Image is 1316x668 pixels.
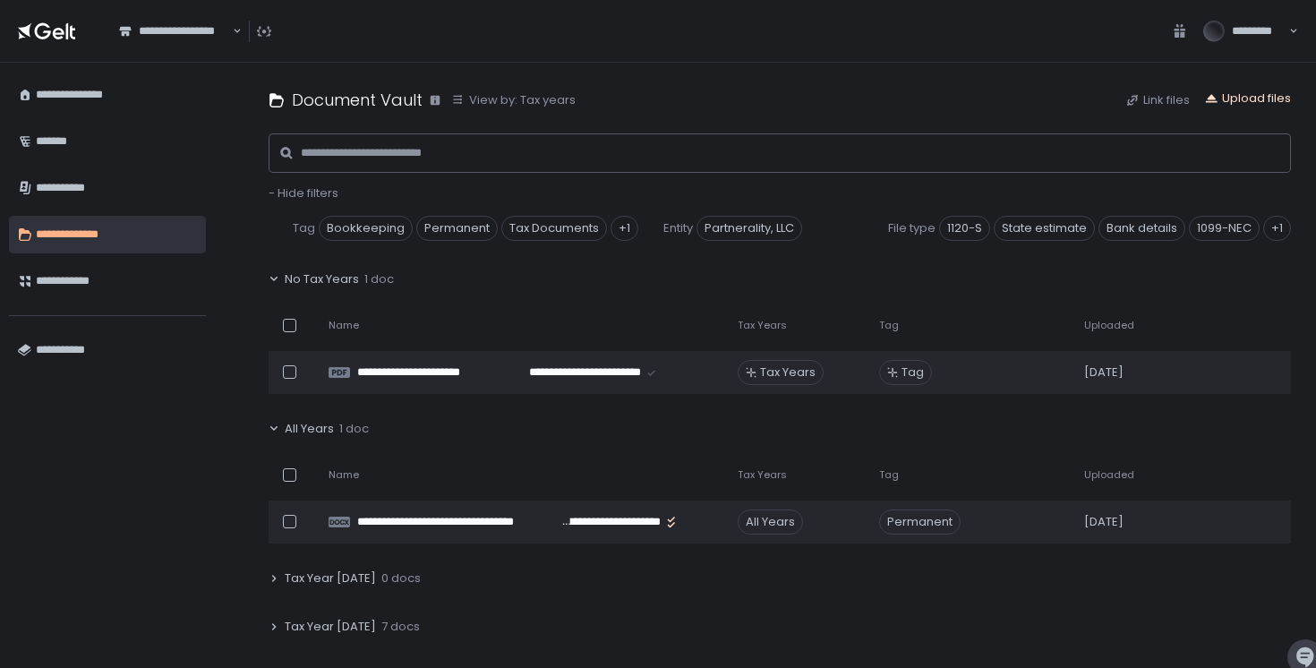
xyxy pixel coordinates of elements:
button: - Hide filters [269,185,338,201]
button: Link files [1125,92,1190,108]
span: Name [329,319,359,332]
span: Tag [879,468,899,482]
button: Upload files [1204,90,1291,107]
span: Bank details [1098,216,1185,241]
span: File type [888,220,936,236]
span: No Tax Years [285,271,359,287]
div: +1 [611,216,638,241]
input: Search for option [230,22,231,40]
span: Name [329,468,359,482]
span: Tax Year [DATE] [285,570,376,587]
span: - Hide filters [269,184,338,201]
span: Tax Years [738,319,787,332]
span: Tag [879,319,899,332]
span: Tax Year [DATE] [285,619,376,635]
span: Permanent [879,510,961,535]
span: Tax Documents [501,216,607,241]
span: Tag [902,364,924,381]
span: [DATE] [1084,364,1124,381]
div: Search for option [107,13,242,50]
span: 7 docs [381,619,420,635]
h1: Document Vault [292,88,423,112]
span: 1120-S [939,216,990,241]
span: 1 doc [339,421,369,437]
span: 0 docs [381,570,421,587]
div: All Years [738,510,803,535]
button: View by: Tax years [451,92,576,108]
span: 1099-NEC [1189,216,1260,241]
span: Uploaded [1084,319,1134,332]
span: Bookkeeping [319,216,413,241]
span: Tag [293,220,315,236]
span: Entity [663,220,693,236]
span: 1 doc [364,271,394,287]
span: State estimate [994,216,1095,241]
div: +1 [1263,216,1291,241]
span: All Years [285,421,334,437]
span: Tax Years [738,468,787,482]
span: [DATE] [1084,514,1124,530]
span: Permanent [416,216,498,241]
span: Tax Years [760,364,816,381]
span: Uploaded [1084,468,1134,482]
span: Partnerality, LLC [696,216,802,241]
